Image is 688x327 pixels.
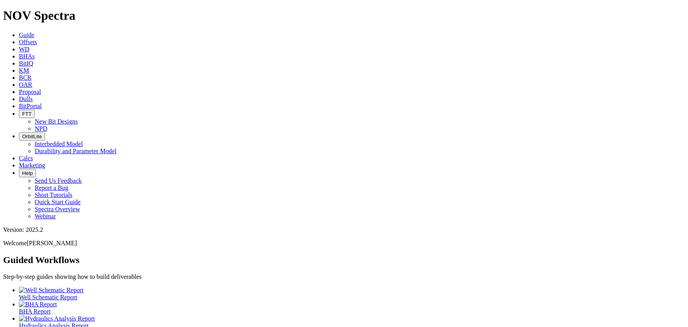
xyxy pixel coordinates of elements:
a: Well Schematic Report Well Schematic Report [19,287,685,301]
a: NPD [35,125,47,132]
h1: NOV Spectra [3,8,685,23]
a: Report a Bug [35,184,68,191]
a: BHAs [19,53,35,60]
div: Version: 2025.2 [3,226,685,233]
a: New Bit Designs [35,118,78,125]
a: Send Us Feedback [35,177,82,184]
span: FTT [22,111,32,117]
a: Spectra Overview [35,206,80,212]
span: Well Schematic Report [19,294,77,301]
span: Help [22,170,33,176]
button: FTT [19,110,35,118]
a: Durability and Parameter Model [35,148,117,154]
img: Hydraulics Analysis Report [19,315,95,322]
button: OrbitLite [19,132,45,141]
a: Interbedded Model [35,141,83,147]
a: Short Tutorials [35,192,73,198]
span: [PERSON_NAME] [27,240,77,246]
a: Webinar [35,213,56,220]
a: Dulls [19,96,33,102]
img: BHA Report [19,301,57,308]
a: Offsets [19,39,37,45]
button: Help [19,169,36,177]
h2: Guided Workflows [3,255,685,265]
a: BitIQ [19,60,33,67]
a: OAR [19,81,32,88]
a: Marketing [19,162,45,169]
a: BitPortal [19,103,42,109]
a: BCR [19,74,32,81]
a: KM [19,67,29,74]
span: OrbitLite [22,133,42,139]
p: Step-by-step guides showing how to build deliverables [3,273,685,280]
a: Quick Start Guide [35,199,80,205]
a: Proposal [19,88,41,95]
a: WD [19,46,30,53]
a: Calcs [19,155,33,162]
a: Guide [19,32,34,38]
span: BHA Report [19,308,50,315]
img: Well Schematic Report [19,287,84,294]
a: BHA Report BHA Report [19,301,685,315]
p: Welcome [3,240,685,247]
